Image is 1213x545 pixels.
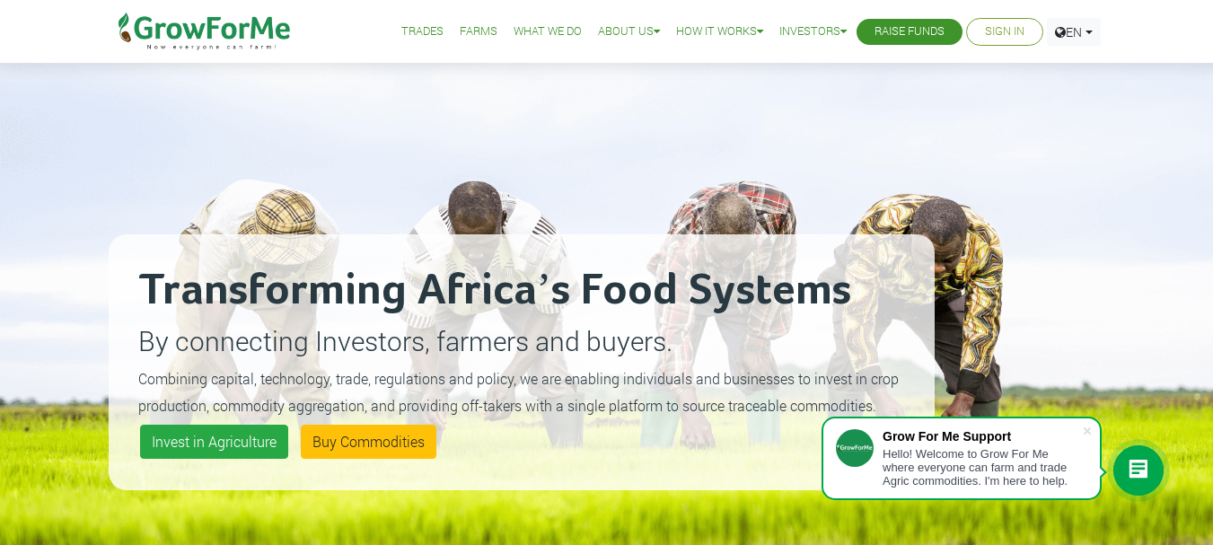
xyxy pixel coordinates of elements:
[138,321,905,361] p: By connecting Investors, farmers and buyers.
[676,22,763,41] a: How it Works
[138,369,899,415] small: Combining capital, technology, trade, regulations and policy, we are enabling individuals and bus...
[514,22,582,41] a: What We Do
[883,429,1082,444] div: Grow For Me Support
[460,22,497,41] a: Farms
[985,22,1024,41] a: Sign In
[883,447,1082,488] div: Hello! Welcome to Grow For Me where everyone can farm and trade Agric commodities. I'm here to help.
[779,22,847,41] a: Investors
[598,22,660,41] a: About Us
[875,22,945,41] a: Raise Funds
[401,22,444,41] a: Trades
[138,264,905,318] h2: Transforming Africa’s Food Systems
[1047,18,1101,46] a: EN
[301,425,436,459] a: Buy Commodities
[140,425,288,459] a: Invest in Agriculture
